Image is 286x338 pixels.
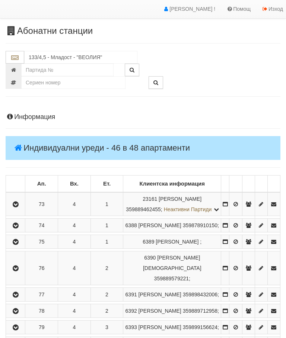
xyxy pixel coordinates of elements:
h3: Абонатни станции [6,26,280,36]
td: ; [123,288,221,302]
td: 73 [25,192,58,216]
td: 77 [25,288,58,302]
span: 1 [105,201,108,207]
td: : No sort applied, sorting is disabled [267,176,280,193]
span: 359899156624 [183,324,217,330]
td: Ап.: No sort applied, sorting is disabled [25,176,58,193]
td: : No sort applied, sorting is disabled [255,176,267,193]
span: Партида № [125,292,137,297]
td: ; [123,321,221,334]
span: [PERSON_NAME] [139,292,181,297]
span: [PERSON_NAME] [156,239,198,245]
span: 359889462455 [126,206,161,212]
td: 4 [58,251,91,285]
span: 359889579221 [154,276,189,281]
span: 2 [105,292,108,297]
span: Партида № [125,324,137,330]
td: 4 [58,288,91,302]
td: 4 [58,192,91,216]
input: Сериен номер [21,76,125,89]
td: ; [123,235,221,249]
span: 359898432006 [183,292,217,297]
td: : No sort applied, sorting is disabled [221,176,229,193]
span: [PERSON_NAME] [139,324,181,330]
input: Абонатна станция [24,51,137,64]
span: Неактивни Партиди [164,206,212,212]
span: [PERSON_NAME][DEMOGRAPHIC_DATA] [143,255,201,271]
span: 1 [105,239,108,245]
span: 2 [105,265,108,271]
span: 359878910150 [183,222,217,228]
td: 4 [58,321,91,334]
span: Партида № [144,255,156,261]
td: : No sort applied, sorting is disabled [229,176,242,193]
td: 4 [58,235,91,249]
span: 2 [105,308,108,314]
td: 74 [25,219,58,232]
h4: Индивидуални уреди - 46 в 48 апартаменти [6,136,280,160]
span: 1 [105,222,108,228]
b: Ет. [103,181,111,187]
span: [PERSON_NAME] [139,222,181,228]
td: 4 [58,219,91,232]
td: ; [123,251,221,285]
td: : No sort applied, sorting is disabled [6,176,25,193]
td: ; [123,192,221,216]
input: Партида № [21,64,114,76]
td: 4 [58,304,91,318]
b: Клиентска информация [140,181,205,187]
td: 76 [25,251,58,285]
td: ; [123,219,221,232]
td: ; [123,304,221,318]
b: Ап. [37,181,46,187]
td: Клиентска информация: No sort applied, sorting is disabled [123,176,221,193]
td: 75 [25,235,58,249]
td: : No sort applied, sorting is disabled [242,176,255,193]
span: Партида № [143,196,157,202]
span: [PERSON_NAME] [139,308,181,314]
span: Партида № [125,222,137,228]
span: 3 [105,324,108,330]
b: Вх. [70,181,79,187]
span: Партида № [125,308,137,314]
td: 79 [25,321,58,334]
span: Партида № [143,239,154,245]
td: Ет.: No sort applied, sorting is disabled [90,176,123,193]
span: [PERSON_NAME] [159,196,201,202]
td: Вх.: No sort applied, sorting is disabled [58,176,91,193]
h4: Информация [6,113,280,121]
span: 359889712958 [183,308,217,314]
td: 78 [25,304,58,318]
